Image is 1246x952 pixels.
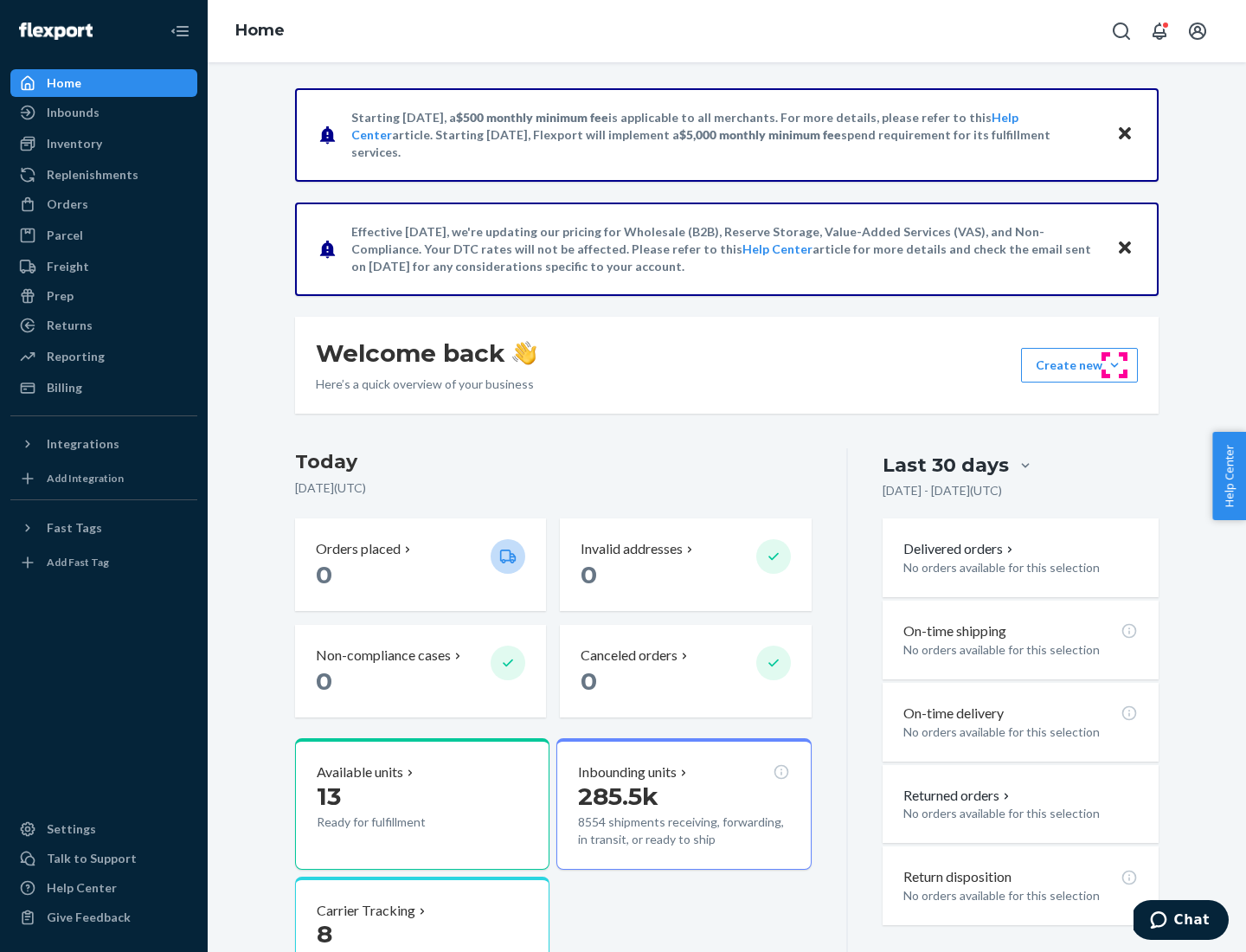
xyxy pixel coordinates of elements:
div: Returns [47,317,93,334]
span: 13 [317,782,341,811]
p: Available units [317,762,403,782]
a: Help Center [742,241,812,256]
p: Inbounding units [578,762,677,782]
a: Returns [10,312,197,339]
div: Talk to Support [47,850,137,867]
p: Here’s a quick overview of your business [316,376,536,393]
div: Reporting [47,348,105,365]
p: No orders available for this selection [903,641,1138,659]
p: Carrier Tracking [317,901,415,921]
span: 285.5k [578,782,658,811]
span: $5,000 monthly minimum fee [679,127,841,142]
a: Home [10,69,197,97]
button: Talk to Support [10,845,197,872]
p: On-time delivery [903,704,1004,724]
button: Close Navigation [163,14,197,48]
iframe: Opens a widget where you can chat to one of our agents [1134,900,1229,943]
a: Add Fast Tag [10,549,197,576]
div: Inventory [47,135,102,152]
div: Billing [47,379,82,396]
img: hand-wave emoji [512,341,536,365]
p: Orders placed [316,539,401,559]
button: Delivered orders [903,539,1017,559]
a: Inbounds [10,99,197,126]
button: Give Feedback [10,904,197,931]
div: Add Integration [47,471,124,486]
button: Close [1114,122,1136,147]
p: Return disposition [903,867,1012,887]
a: Replenishments [10,161,197,189]
button: Integrations [10,430,197,458]
p: Non-compliance cases [316,646,451,666]
a: Billing [10,374,197,402]
a: Reporting [10,343,197,370]
p: No orders available for this selection [903,805,1138,822]
div: Replenishments [47,166,138,183]
a: Freight [10,253,197,280]
p: [DATE] ( UTC ) [295,479,812,497]
h3: Today [295,448,812,476]
button: Open notifications [1142,14,1177,48]
div: Orders [47,196,88,213]
p: On-time shipping [903,621,1006,641]
img: Flexport logo [19,23,93,40]
button: Invalid addresses 0 [560,518,811,611]
div: Inbounds [47,104,100,121]
p: Canceled orders [581,646,678,666]
button: Open account menu [1180,14,1215,48]
div: Fast Tags [47,519,102,537]
span: 0 [316,560,332,589]
p: Ready for fulfillment [317,814,477,831]
button: Open Search Box [1104,14,1139,48]
span: $500 monthly minimum fee [456,110,608,125]
h1: Welcome back [316,338,536,369]
a: Prep [10,282,197,310]
span: 0 [581,560,597,589]
p: 8554 shipments receiving, forwarding, in transit, or ready to ship [578,814,789,848]
a: Add Integration [10,465,197,492]
p: No orders available for this selection [903,887,1138,904]
button: Create new [1021,348,1138,383]
div: Last 30 days [883,452,1009,479]
div: Parcel [47,227,83,244]
p: [DATE] - [DATE] ( UTC ) [883,482,1002,499]
button: Fast Tags [10,514,197,542]
button: Close [1114,236,1136,261]
span: 0 [581,666,597,696]
p: Invalid addresses [581,539,683,559]
div: Freight [47,258,89,275]
div: Add Fast Tag [47,555,109,569]
div: Help Center [47,879,117,897]
a: Settings [10,815,197,843]
a: Home [235,21,285,40]
div: Settings [47,820,96,838]
span: 8 [317,919,332,949]
a: Orders [10,190,197,218]
button: Canceled orders 0 [560,625,811,717]
ol: breadcrumbs [222,6,299,56]
button: Inbounding units285.5k8554 shipments receiving, forwarding, in transit, or ready to ship [556,738,811,870]
button: Available units13Ready for fulfillment [295,738,549,870]
span: 0 [316,666,332,696]
a: Inventory [10,130,197,158]
p: No orders available for this selection [903,724,1138,741]
p: Starting [DATE], a is applicable to all merchants. For more details, please refer to this article... [351,109,1100,161]
button: Non-compliance cases 0 [295,625,546,717]
button: Help Center [1212,432,1246,520]
div: Integrations [47,435,119,453]
button: Orders placed 0 [295,518,546,611]
div: Home [47,74,81,92]
div: Give Feedback [47,909,131,926]
a: Parcel [10,222,197,249]
p: No orders available for this selection [903,559,1138,576]
a: Help Center [10,874,197,902]
p: Effective [DATE], we're updating our pricing for Wholesale (B2B), Reserve Storage, Value-Added Se... [351,223,1100,275]
div: Prep [47,287,74,305]
button: Returned orders [903,786,1013,806]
